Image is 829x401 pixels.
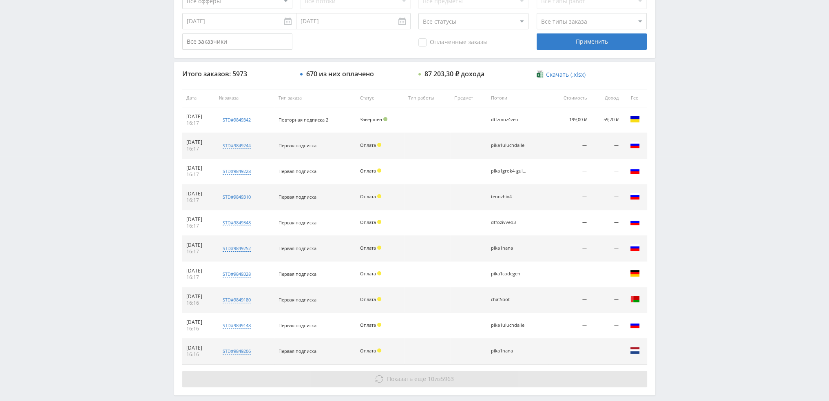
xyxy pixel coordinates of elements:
[591,133,623,159] td: —
[630,320,640,330] img: rus.png
[186,300,211,306] div: 16:16
[548,287,591,313] td: —
[487,89,548,107] th: Потоки
[279,297,316,303] span: Первая подписка
[279,348,316,354] span: Первая подписка
[186,293,211,300] div: [DATE]
[186,113,211,120] div: [DATE]
[591,184,623,210] td: —
[182,89,215,107] th: Дата
[186,319,211,326] div: [DATE]
[186,216,211,223] div: [DATE]
[223,219,251,226] div: std#9849348
[548,339,591,364] td: —
[360,219,376,225] span: Оплата
[182,70,292,78] div: Итого заказов: 5973
[548,107,591,133] td: 199,00 ₽
[591,287,623,313] td: —
[591,210,623,236] td: —
[491,117,528,122] div: dtfzmuz4veo
[591,313,623,339] td: —
[377,246,381,250] span: Холд
[279,194,316,200] span: Первая подписка
[630,114,640,124] img: ukr.png
[223,245,251,252] div: std#9849252
[186,242,211,248] div: [DATE]
[491,323,528,328] div: pika1uluchdalle
[428,375,434,383] span: 10
[623,89,647,107] th: Гео
[591,107,623,133] td: 59,70 ₽
[491,220,528,225] div: dtfozivveo3
[360,322,376,328] span: Оплата
[591,261,623,287] td: —
[186,268,211,274] div: [DATE]
[360,142,376,148] span: Оплата
[377,297,381,301] span: Холд
[377,194,381,198] span: Холд
[591,89,623,107] th: Доход
[186,139,211,146] div: [DATE]
[424,70,484,78] div: 87 203,30 ₽ дохода
[186,345,211,351] div: [DATE]
[186,120,211,126] div: 16:17
[387,375,426,383] span: Показать ещё
[377,220,381,224] span: Холд
[630,166,640,175] img: rus.png
[186,274,211,281] div: 16:17
[387,375,454,383] span: из
[591,236,623,261] td: —
[591,339,623,364] td: —
[450,89,487,107] th: Предмет
[279,322,316,328] span: Первая подписка
[223,297,251,303] div: std#9849180
[491,297,528,302] div: chat5bot
[548,210,591,236] td: —
[306,70,374,78] div: 670 из них оплачено
[360,245,376,251] span: Оплата
[548,236,591,261] td: —
[404,89,450,107] th: Тип работы
[186,223,211,229] div: 16:17
[377,143,381,147] span: Холд
[186,165,211,171] div: [DATE]
[383,117,387,121] span: Подтвержден
[223,168,251,175] div: std#9849228
[186,197,211,204] div: 16:17
[182,33,292,50] input: Все заказчики
[186,326,211,332] div: 16:16
[186,191,211,197] div: [DATE]
[223,142,251,149] div: std#9849244
[223,194,251,200] div: std#9849310
[630,268,640,278] img: deu.png
[186,351,211,358] div: 16:16
[377,168,381,173] span: Холд
[223,322,251,329] div: std#9849148
[630,294,640,304] img: blr.png
[537,71,586,79] a: Скачать (.xlsx)
[548,184,591,210] td: —
[548,159,591,184] td: —
[279,245,316,251] span: Первая подписка
[186,248,211,255] div: 16:17
[537,70,544,78] img: xlsx
[377,271,381,275] span: Холд
[548,313,591,339] td: —
[548,133,591,159] td: —
[630,140,640,150] img: rus.png
[360,116,382,122] span: Завершён
[491,246,528,251] div: pika1nana
[630,346,640,355] img: nld.png
[377,323,381,327] span: Холд
[182,371,647,387] button: Показать ещё 10из5963
[491,143,528,148] div: pika1uluchdalle
[546,71,586,78] span: Скачать (.xlsx)
[279,168,316,174] span: Первая подписка
[279,117,328,123] span: Повторная подписка 2
[279,219,316,226] span: Первая подписка
[215,89,274,107] th: № заказа
[223,348,251,354] div: std#9849206
[360,348,376,354] span: Оплата
[491,271,528,277] div: pika1codegen
[279,142,316,148] span: Первая подписка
